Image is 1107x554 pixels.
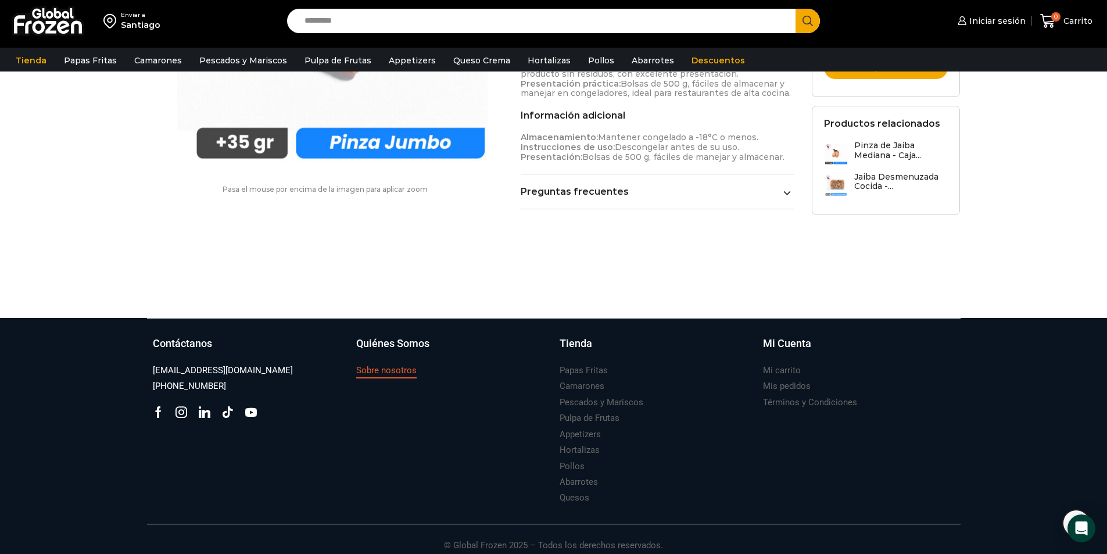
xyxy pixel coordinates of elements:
[121,11,160,19] div: Enviar a
[824,118,940,129] h2: Productos relacionados
[560,442,600,458] a: Hortalizas
[824,141,948,166] a: Pinza de Jaiba Mediana - Caja...
[1067,514,1095,542] div: Open Intercom Messenger
[1037,8,1095,35] a: 0 Carrito
[560,474,598,490] a: Abarrotes
[356,364,417,377] h3: Sobre nosotros
[560,460,585,473] h3: Pollos
[522,49,576,72] a: Hortalizas
[560,444,600,456] h3: Hortalizas
[763,396,857,409] h3: Términos y Condiciones
[560,336,592,351] h3: Tienda
[153,336,345,363] a: Contáctanos
[560,490,589,506] a: Quesos
[763,336,811,351] h3: Mi Cuenta
[299,49,377,72] a: Pulpa de Frutas
[560,492,589,504] h3: Quesos
[560,427,601,442] a: Appetizers
[560,412,619,424] h3: Pulpa de Frutas
[153,378,226,394] a: [PHONE_NUMBER]
[128,49,188,72] a: Camarones
[560,396,643,409] h3: Pescados y Mariscos
[854,141,948,160] h3: Pinza de Jaiba Mediana - Caja...
[147,185,503,194] p: Pasa el mouse por encima de la imagen para aplicar zoom
[560,395,643,410] a: Pescados y Mariscos
[10,49,52,72] a: Tienda
[824,172,948,197] a: Jaiba Desmenuzada Cocida -...
[521,110,794,121] h2: Información adicional
[1051,12,1061,22] span: 0
[560,364,608,377] h3: Papas Fritas
[763,363,801,378] a: Mi carrito
[763,378,811,394] a: Mis pedidos
[560,410,619,426] a: Pulpa de Frutas
[521,132,598,142] strong: Almacenamiento:
[1061,15,1092,27] span: Carrito
[521,142,615,152] strong: Instrucciones de uso:
[560,380,604,392] h3: Camarones
[955,9,1026,33] a: Iniciar sesión
[560,476,598,488] h3: Abarrotes
[560,336,751,363] a: Tienda
[560,428,601,441] h3: Appetizers
[356,363,417,378] a: Sobre nosotros
[147,524,961,552] p: © Global Frozen 2025 – Todos los derechos reservados.
[626,49,680,72] a: Abarrotes
[582,49,620,72] a: Pollos
[153,364,293,377] h3: [EMAIL_ADDRESS][DOMAIN_NAME]
[763,395,857,410] a: Términos y Condiciones
[763,336,955,363] a: Mi Cuenta
[447,49,516,72] a: Queso Crema
[121,19,160,31] div: Santiago
[153,363,293,378] a: [EMAIL_ADDRESS][DOMAIN_NAME]
[153,336,212,351] h3: Contáctanos
[560,363,608,378] a: Papas Fritas
[796,9,820,33] button: Search button
[560,459,585,474] a: Pollos
[383,49,442,72] a: Appetizers
[763,364,801,377] h3: Mi carrito
[966,15,1026,27] span: Iniciar sesión
[58,49,123,72] a: Papas Fritas
[763,380,811,392] h3: Mis pedidos
[356,336,429,351] h3: Quiénes Somos
[854,172,948,192] h3: Jaiba Desmenuzada Cocida -...
[521,133,794,162] p: Mantener congelado a -18°C o menos. Descongelar antes de su uso. Bolsas de 500 g, fáciles de mane...
[356,336,548,363] a: Quiénes Somos
[521,78,621,89] strong: Presentación práctica:
[153,380,226,392] h3: [PHONE_NUMBER]
[194,49,293,72] a: Pescados y Mariscos
[103,11,121,31] img: address-field-icon.svg
[521,186,794,197] a: Preguntas frecuentes
[560,378,604,394] a: Camarones
[521,152,582,162] strong: Presentación:
[686,49,751,72] a: Descuentos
